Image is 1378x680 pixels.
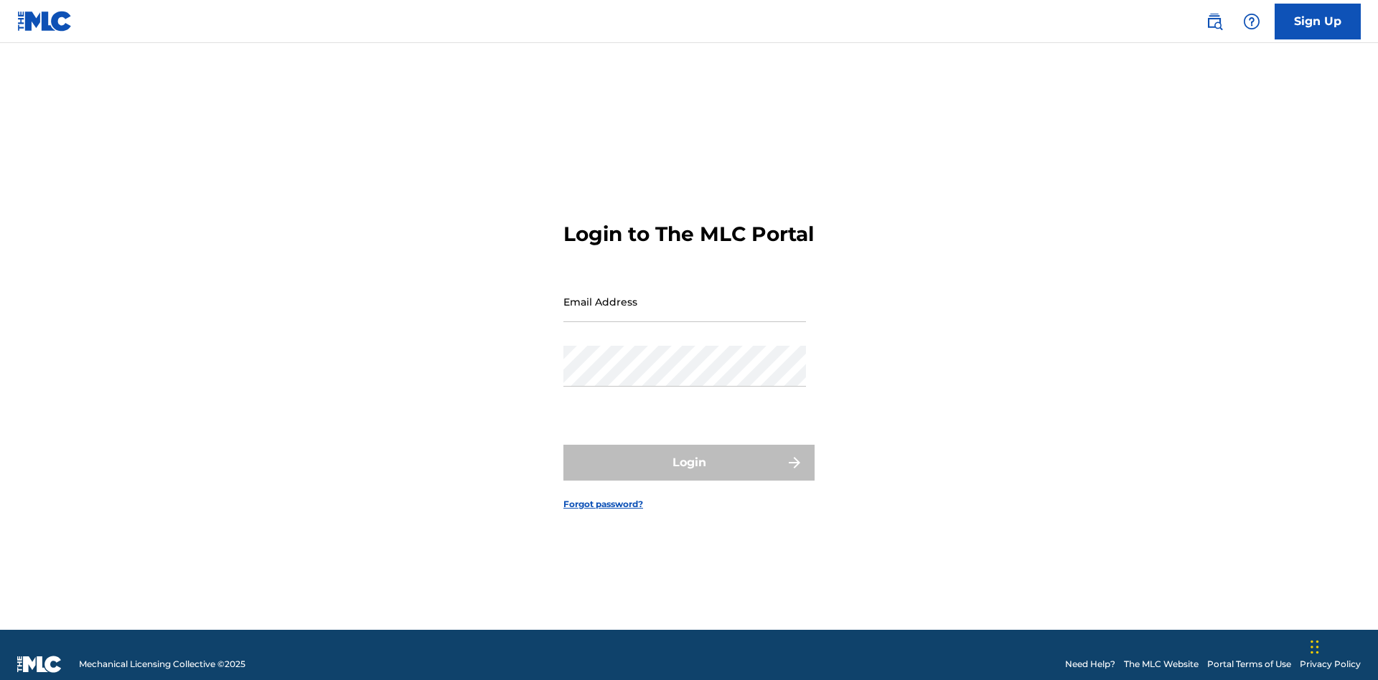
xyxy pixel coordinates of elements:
a: Portal Terms of Use [1207,658,1291,671]
a: Privacy Policy [1300,658,1361,671]
img: MLC Logo [17,11,72,32]
h3: Login to The MLC Portal [563,222,814,247]
img: search [1206,13,1223,30]
div: Drag [1311,625,1319,669]
img: help [1243,13,1260,30]
div: Help [1237,7,1266,36]
a: Forgot password? [563,498,643,511]
a: Sign Up [1275,4,1361,39]
a: The MLC Website [1124,658,1199,671]
iframe: Chat Widget [1306,611,1378,680]
a: Need Help? [1065,658,1115,671]
a: Public Search [1200,7,1229,36]
span: Mechanical Licensing Collective © 2025 [79,658,245,671]
img: logo [17,656,62,673]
